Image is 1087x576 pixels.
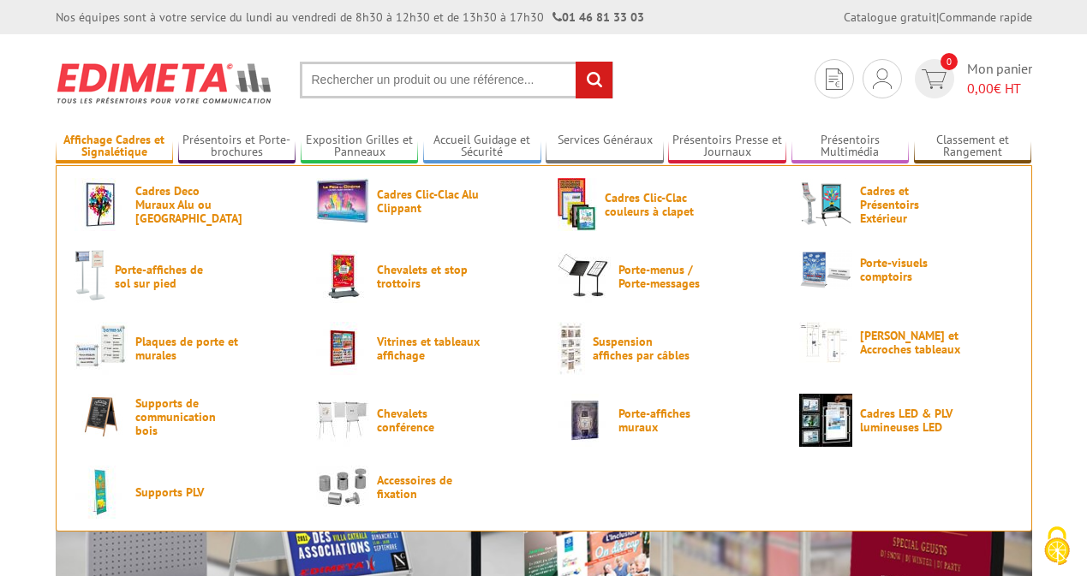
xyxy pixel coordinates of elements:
[558,250,611,303] img: Porte-menus / Porte-messages
[75,394,289,439] a: Supports de communication bois
[135,335,238,362] span: Plaques de porte et murales
[316,394,369,447] img: Chevalets conférence
[860,184,963,225] span: Cadres et Présentoirs Extérieur
[377,263,480,290] span: Chevalets et stop trottoirs
[668,133,786,161] a: Présentoirs Presse et Journaux
[799,178,1013,231] a: Cadres et Présentoirs Extérieur
[799,178,852,231] img: Cadres et Présentoirs Extérieur
[56,133,174,161] a: Affichage Cadres et Signalétique
[558,394,772,447] a: Porte-affiches muraux
[75,322,289,375] a: Plaques de porte et murales
[1036,525,1078,567] img: Cookies (fenêtre modale)
[799,250,852,289] img: Porte-visuels comptoirs
[844,9,936,25] a: Catalogue gratuit
[860,256,963,283] span: Porte-visuels comptoirs
[558,322,585,375] img: Suspension affiches par câbles
[1027,518,1087,576] button: Cookies (fenêtre modale)
[75,322,128,375] img: Plaques de porte et murales
[135,485,238,499] span: Supports PLV
[316,178,530,223] a: Cadres Clic-Clac Alu Clippant
[115,263,218,290] span: Porte-affiches de sol sur pied
[135,396,238,437] span: Supports de communication bois
[135,184,238,225] span: Cadres Deco Muraux Alu ou [GEOGRAPHIC_DATA]
[300,62,613,98] input: Rechercher un produit ou une référence...
[316,178,369,223] img: Cadres Clic-Clac Alu Clippant
[605,191,708,218] span: Cadres Clic-Clac couleurs à clapet
[860,407,963,434] span: Cadres LED & PLV lumineuses LED
[75,466,128,519] img: Supports PLV
[75,394,128,439] img: Supports de communication bois
[911,59,1032,98] a: devis rapide 0 Mon panier 0,00€ HT
[799,322,852,363] img: Cimaises et Accroches tableaux
[316,250,369,303] img: Chevalets et stop trottoirs
[316,322,369,375] img: Vitrines et tableaux affichage
[799,394,1013,447] a: Cadres LED & PLV lumineuses LED
[558,322,772,375] a: Suspension affiches par câbles
[558,178,597,231] img: Cadres Clic-Clac couleurs à clapet
[799,322,1013,363] a: [PERSON_NAME] et Accroches tableaux
[546,133,664,161] a: Services Généraux
[967,59,1032,98] span: Mon panier
[558,250,772,303] a: Porte-menus / Porte-messages
[941,53,958,70] span: 0
[799,394,852,447] img: Cadres LED & PLV lumineuses LED
[791,133,910,161] a: Présentoirs Multimédia
[967,80,994,97] span: 0,00
[939,9,1032,25] a: Commande rapide
[316,322,530,375] a: Vitrines et tableaux affichage
[377,473,480,501] span: Accessoires de fixation
[56,9,644,26] div: Nos équipes sont à votre service du lundi au vendredi de 8h30 à 12h30 et de 13h30 à 17h30
[844,9,1032,26] div: |
[618,407,721,434] span: Porte-affiches muraux
[178,133,296,161] a: Présentoirs et Porte-brochures
[552,9,644,25] strong: 01 46 81 33 03
[826,68,843,90] img: devis rapide
[56,51,274,115] img: Présentoir, panneau, stand - Edimeta - PLV, affichage, mobilier bureau, entreprise
[967,79,1032,98] span: € HT
[316,466,369,508] img: Accessoires de fixation
[558,394,611,447] img: Porte-affiches muraux
[922,69,947,89] img: devis rapide
[75,178,128,231] img: Cadres Deco Muraux Alu ou Bois
[75,466,289,519] a: Supports PLV
[75,178,289,231] a: Cadres Deco Muraux Alu ou [GEOGRAPHIC_DATA]
[593,335,696,362] span: Suspension affiches par câbles
[576,62,612,98] input: rechercher
[301,133,419,161] a: Exposition Grilles et Panneaux
[316,394,530,447] a: Chevalets conférence
[75,250,107,303] img: Porte-affiches de sol sur pied
[423,133,541,161] a: Accueil Guidage et Sécurité
[799,250,1013,289] a: Porte-visuels comptoirs
[377,407,480,434] span: Chevalets conférence
[316,250,530,303] a: Chevalets et stop trottoirs
[873,68,892,89] img: devis rapide
[377,187,480,215] span: Cadres Clic-Clac Alu Clippant
[377,335,480,362] span: Vitrines et tableaux affichage
[558,178,772,231] a: Cadres Clic-Clac couleurs à clapet
[316,466,530,508] a: Accessoires de fixation
[914,133,1032,161] a: Classement et Rangement
[860,329,963,356] span: [PERSON_NAME] et Accroches tableaux
[618,263,721,290] span: Porte-menus / Porte-messages
[75,250,289,303] a: Porte-affiches de sol sur pied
